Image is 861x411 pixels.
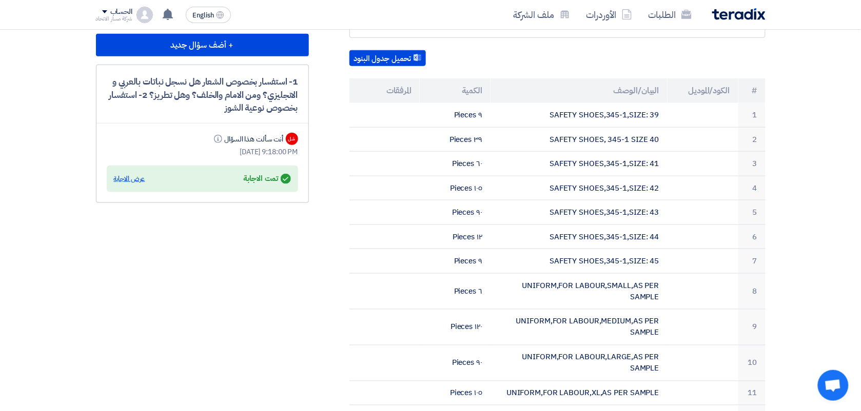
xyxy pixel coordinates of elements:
[738,273,766,309] td: 8
[738,103,766,127] td: 1
[738,345,766,381] td: 10
[491,127,668,152] td: SAFETY SHOES, 345-1 SIZE 40
[286,133,298,145] div: شل
[668,78,738,103] th: الكود/الموديل
[818,370,849,401] a: دردشة مفتوحة
[96,16,133,22] div: شركة مسار الاتحاد
[192,12,214,19] span: English
[738,152,766,176] td: 3
[110,8,132,16] div: الحساب
[491,200,668,225] td: SAFETY SHOES,345-1,SIZE: 43
[212,134,283,145] div: أنت سألت هذا السؤال
[491,273,668,309] td: UNIFORM,FOR LABOUR,SMALL,AS PER SAMPLE
[640,3,700,27] a: الطلبات
[420,224,491,249] td: ١٢ Pieces
[420,127,491,152] td: ٣٩ Pieces
[420,309,491,345] td: ١٢٠ Pieces
[491,381,668,405] td: UNIFORM,FOR LABOUR,XL,AS PER SAMPLE
[491,345,668,381] td: UNIFORM,FOR LABOUR,LARGE,AS PER SAMPLE
[107,75,298,115] div: 1- استفسار بخصوص الشعار هل نسجل نباتات بالعربي و الانجليزي؟ ومن الامام والخلف؟ وهل تطريز؟ 2- استف...
[243,172,290,186] div: تمت الاجابة
[349,78,420,103] th: المرفقات
[738,381,766,405] td: 11
[420,249,491,274] td: ٩ Pieces
[738,249,766,274] td: 7
[136,7,153,23] img: profile_test.png
[738,309,766,345] td: 9
[420,103,491,127] td: ٩ Pieces
[491,103,668,127] td: SAFETY SHOES,345-1,SIZE: 39
[107,147,298,157] div: [DATE] 9:18:00 PM
[186,7,231,23] button: English
[420,200,491,225] td: ٩٠ Pieces
[738,127,766,152] td: 2
[491,176,668,200] td: SAFETY SHOES,345-1,SIZE: 42
[420,176,491,200] td: ١٠٥ Pieces
[738,78,766,103] th: #
[420,345,491,381] td: ٩٠ Pieces
[491,224,668,249] td: SAFETY SHOES,345-1,SIZE: 44
[491,249,668,274] td: SAFETY SHOES,345-1,SIZE: 45
[505,3,578,27] a: ملف الشركة
[420,381,491,405] td: ١٠٥ Pieces
[491,78,668,103] th: البيان/الوصف
[738,224,766,249] td: 6
[712,8,766,20] img: Teradix logo
[738,200,766,225] td: 5
[96,34,309,56] button: + أضف سؤال جديد
[578,3,640,27] a: الأوردرات
[420,78,491,103] th: الكمية
[491,152,668,176] td: SAFETY SHOES,345-1,SIZE: 41
[114,174,145,184] div: عرض الاجابة
[349,50,426,67] button: تحميل جدول البنود
[420,273,491,309] td: ٦ Pieces
[420,152,491,176] td: ٦٠ Pieces
[491,309,668,345] td: UNIFORM,FOR LABOUR,MEDIUM,AS PER SAMPLE
[738,176,766,200] td: 4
